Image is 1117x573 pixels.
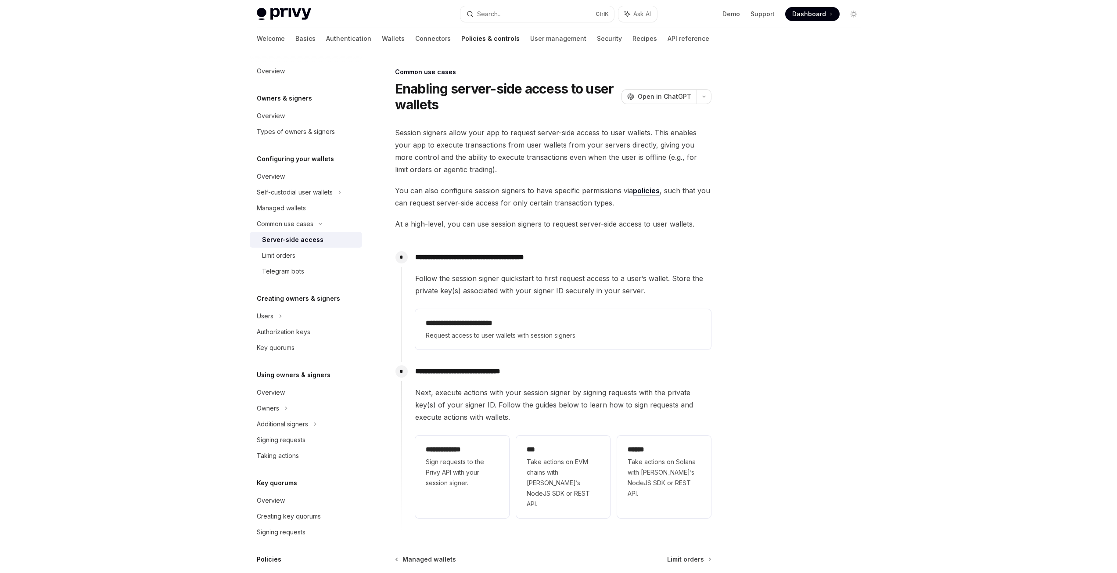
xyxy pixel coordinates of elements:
[617,436,711,518] a: **** *Take actions on Solana with [PERSON_NAME]’s NodeJS SDK or REST API.
[257,450,299,461] div: Taking actions
[250,200,362,216] a: Managed wallets
[257,511,321,522] div: Creating key quorums
[415,272,711,297] span: Follow the session signer quickstart to first request access to a user’s wallet. Store the privat...
[257,327,310,337] div: Authorization keys
[257,171,285,182] div: Overview
[257,66,285,76] div: Overview
[461,28,520,49] a: Policies & controls
[395,68,711,76] div: Common use cases
[632,28,657,49] a: Recipes
[638,92,691,101] span: Open in ChatGPT
[257,154,334,164] h5: Configuring your wallets
[257,28,285,49] a: Welcome
[621,89,697,104] button: Open in ChatGPT
[257,8,311,20] img: light logo
[668,28,709,49] a: API reference
[250,448,362,464] a: Taking actions
[257,219,313,229] div: Common use cases
[597,28,622,49] a: Security
[262,266,304,277] div: Telegram bots
[250,124,362,140] a: Types of owners & signers
[751,10,775,18] a: Support
[257,403,279,414] div: Owners
[250,340,362,356] a: Key quorums
[527,457,600,509] span: Take actions on EVM chains with [PERSON_NAME]’s NodeJS SDK or REST API.
[262,250,295,261] div: Limit orders
[477,9,502,19] div: Search...
[382,28,405,49] a: Wallets
[395,81,618,112] h1: Enabling server-side access to user wallets
[415,436,509,518] a: **** **** ***Sign requests to the Privy API with your session signer.
[250,63,362,79] a: Overview
[847,7,861,21] button: Toggle dark mode
[250,169,362,184] a: Overview
[257,126,335,137] div: Types of owners & signers
[250,248,362,263] a: Limit orders
[257,478,297,488] h5: Key quorums
[628,457,700,499] span: Take actions on Solana with [PERSON_NAME]’s NodeJS SDK or REST API.
[326,28,371,49] a: Authentication
[257,93,312,104] h5: Owners & signers
[250,493,362,508] a: Overview
[633,186,660,195] a: policies
[460,6,614,22] button: Search...CtrlK
[722,10,740,18] a: Demo
[295,28,316,49] a: Basics
[257,370,330,380] h5: Using owners & signers
[257,311,273,321] div: Users
[792,10,826,18] span: Dashboard
[257,554,281,565] h5: Policies
[250,432,362,448] a: Signing requests
[395,218,711,230] span: At a high-level, you can use session signers to request server-side access to user wallets.
[250,108,362,124] a: Overview
[250,324,362,340] a: Authorization keys
[262,234,323,245] div: Server-side access
[250,508,362,524] a: Creating key quorums
[415,28,451,49] a: Connectors
[618,6,657,22] button: Ask AI
[402,555,456,564] span: Managed wallets
[395,126,711,176] span: Session signers allow your app to request server-side access to user wallets. This enables your a...
[257,111,285,121] div: Overview
[257,187,333,198] div: Self-custodial user wallets
[250,263,362,279] a: Telegram bots
[250,524,362,540] a: Signing requests
[426,457,499,488] span: Sign requests to the Privy API with your session signer.
[395,184,711,209] span: You can also configure session signers to have specific permissions via , such that you can reque...
[516,436,610,518] a: ***Take actions on EVM chains with [PERSON_NAME]’s NodeJS SDK or REST API.
[396,555,456,564] a: Managed wallets
[257,293,340,304] h5: Creating owners & signers
[250,385,362,400] a: Overview
[530,28,586,49] a: User management
[667,555,711,564] a: Limit orders
[785,7,840,21] a: Dashboard
[426,330,700,341] span: Request access to user wallets with session signers.
[257,419,308,429] div: Additional signers
[257,203,306,213] div: Managed wallets
[596,11,609,18] span: Ctrl K
[257,527,305,537] div: Signing requests
[415,386,711,423] span: Next, execute actions with your session signer by signing requests with the private key(s) of you...
[257,342,295,353] div: Key quorums
[257,495,285,506] div: Overview
[667,555,704,564] span: Limit orders
[633,10,651,18] span: Ask AI
[257,387,285,398] div: Overview
[257,435,305,445] div: Signing requests
[250,232,362,248] a: Server-side access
